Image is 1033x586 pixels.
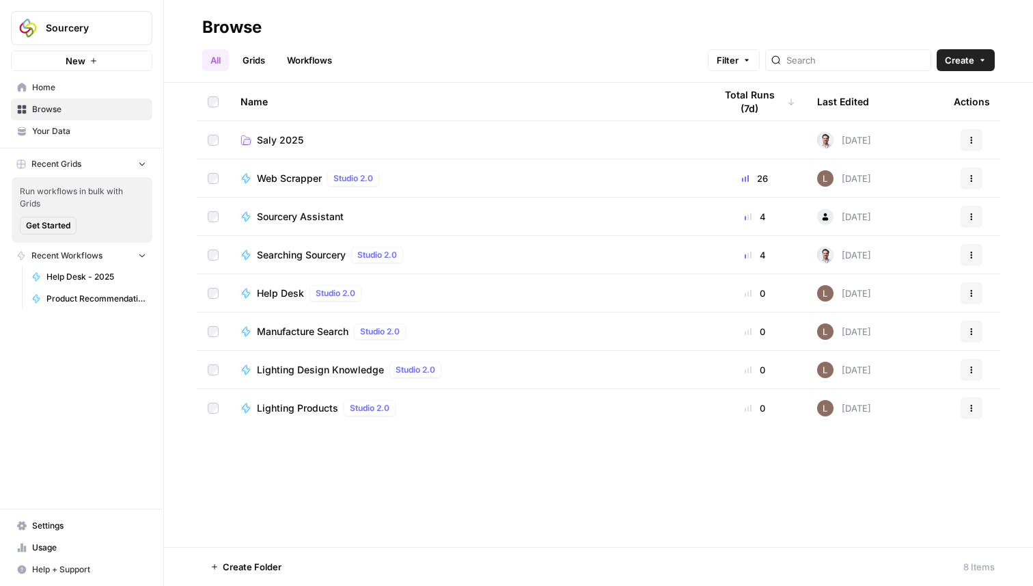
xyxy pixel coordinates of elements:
span: Searching Sourcery [257,248,346,262]
a: Saly 2025 [240,133,693,147]
span: Filter [717,53,739,67]
a: Manufacture SearchStudio 2.0 [240,323,693,340]
span: Run workflows in bulk with Grids [20,185,144,210]
div: Total Runs (7d) [715,83,795,120]
div: 0 [715,325,795,338]
a: Browse [11,98,152,120]
button: Help + Support [11,559,152,581]
div: Actions [954,83,990,120]
a: Lighting Design KnowledgeStudio 2.0 [240,362,693,378]
button: Recent Workflows [11,245,152,266]
a: Your Data [11,120,152,142]
button: New [11,51,152,71]
span: Studio 2.0 [333,172,373,185]
div: [DATE] [817,170,871,187]
a: Product Recommendations - 2025 [25,288,152,310]
span: Help Desk - 2025 [46,271,146,283]
button: Filter [708,49,760,71]
a: Usage [11,537,152,559]
span: Studio 2.0 [357,249,397,261]
span: Recent Workflows [31,250,102,262]
span: Help + Support [32,563,146,576]
a: Grids [234,49,273,71]
img: muu6utue8gv7desilo8ikjhuo4fq [817,323,834,340]
span: Get Started [26,219,70,232]
span: Sourcery [46,21,128,35]
div: [DATE] [817,362,871,378]
div: Last Edited [817,83,869,120]
span: Studio 2.0 [360,325,400,338]
span: Create [945,53,974,67]
button: Workspace: Sourcery [11,11,152,45]
a: Web ScrapperStudio 2.0 [240,170,693,187]
span: Lighting Products [257,401,338,415]
img: Sourcery Logo [16,16,40,40]
a: Workflows [279,49,340,71]
span: Create Folder [223,560,281,574]
a: Searching SourceryStudio 2.0 [240,247,693,263]
div: Name [240,83,693,120]
img: muu6utue8gv7desilo8ikjhuo4fq [817,400,834,416]
span: Help Desk [257,287,304,300]
a: Lighting ProductsStudio 2.0 [240,400,693,416]
span: Usage [32,542,146,554]
img: tsy0nqsrwk6cqwc9o50owut2ti0l [817,247,834,263]
span: Product Recommendations - 2025 [46,293,146,305]
div: 0 [715,401,795,415]
span: Studio 2.0 [396,364,435,376]
div: [DATE] [817,247,871,263]
img: muu6utue8gv7desilo8ikjhuo4fq [817,362,834,378]
span: Sourcery Assistant [257,210,344,224]
div: 4 [715,210,795,224]
button: Create Folder [202,556,290,578]
span: Home [32,81,146,94]
img: tsy0nqsrwk6cqwc9o50owut2ti0l [817,132,834,148]
span: Studio 2.0 [316,287,355,299]
a: Home [11,77,152,98]
span: Recent Grids [31,158,81,170]
button: Create [937,49,995,71]
button: Recent Grids [11,154,152,174]
div: 4 [715,248,795,262]
a: Help DeskStudio 2.0 [240,285,693,302]
a: Sourcery Assistant [240,210,693,224]
span: New [66,54,85,68]
div: [DATE] [817,400,871,416]
div: 0 [715,363,795,377]
div: 8 Items [963,560,995,574]
span: Browse [32,103,146,116]
div: [DATE] [817,323,871,340]
span: Manufacture Search [257,325,348,338]
span: Lighting Design Knowledge [257,363,384,377]
div: [DATE] [817,132,871,148]
span: Your Data [32,125,146,137]
span: Studio 2.0 [350,402,389,414]
div: 26 [715,172,795,185]
a: Help Desk - 2025 [25,266,152,288]
img: muu6utue8gv7desilo8ikjhuo4fq [817,285,834,302]
button: Get Started [20,217,77,235]
a: All [202,49,229,71]
img: muu6utue8gv7desilo8ikjhuo4fq [817,170,834,187]
div: [DATE] [817,285,871,302]
div: Browse [202,16,262,38]
input: Search [786,53,925,67]
span: Web Scrapper [257,172,322,185]
span: Settings [32,520,146,532]
span: Saly 2025 [257,133,303,147]
div: 0 [715,287,795,300]
a: Settings [11,515,152,537]
div: [DATE] [817,209,871,225]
